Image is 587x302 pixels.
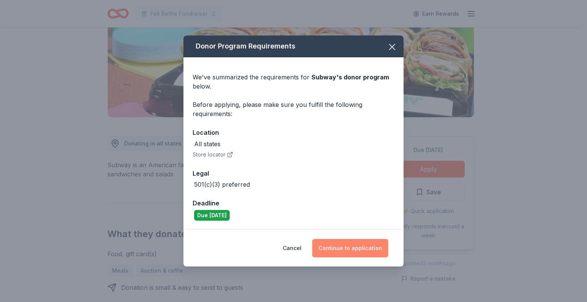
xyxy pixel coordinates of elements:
[193,100,394,118] div: Before applying, please make sure you fulfill the following requirements:
[194,210,230,221] div: Due [DATE]
[283,239,302,257] button: Cancel
[312,239,388,257] button: Continue to application
[194,180,250,189] div: 501(c)(3) preferred
[193,128,394,137] div: Location
[193,73,394,91] div: We've summarized the requirements for below.
[194,139,221,149] div: All states
[183,36,404,57] div: Donor Program Requirements
[193,168,394,178] div: Legal
[193,150,233,159] button: Store locator
[311,73,389,81] span: Subway 's donor program
[193,198,394,208] div: Deadline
